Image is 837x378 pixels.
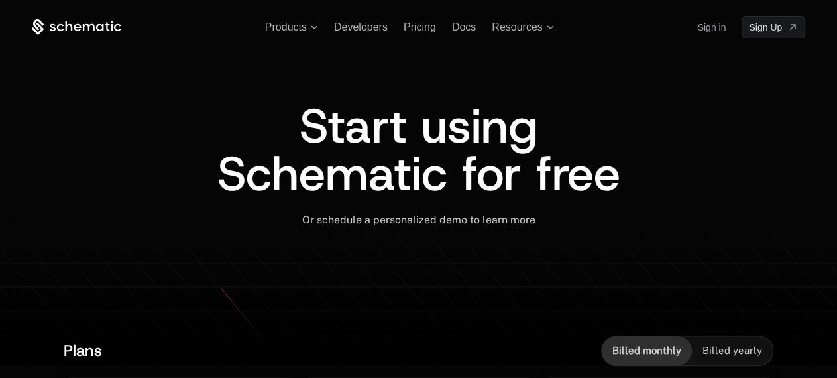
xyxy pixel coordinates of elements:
a: [object Object] [742,16,805,38]
span: Or schedule a personalized demo to learn more [302,214,535,226]
span: Billed yearly [702,344,762,357]
span: Products [265,21,307,33]
span: Start using Schematic for free [217,94,620,206]
span: Billed monthly [612,344,681,357]
span: Sign Up [749,21,782,34]
a: Sign in [697,17,726,38]
a: Pricing [404,21,436,32]
span: Resources [492,21,542,33]
span: Plans [64,340,102,361]
a: Developers [334,21,388,32]
a: Docs [452,21,476,32]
